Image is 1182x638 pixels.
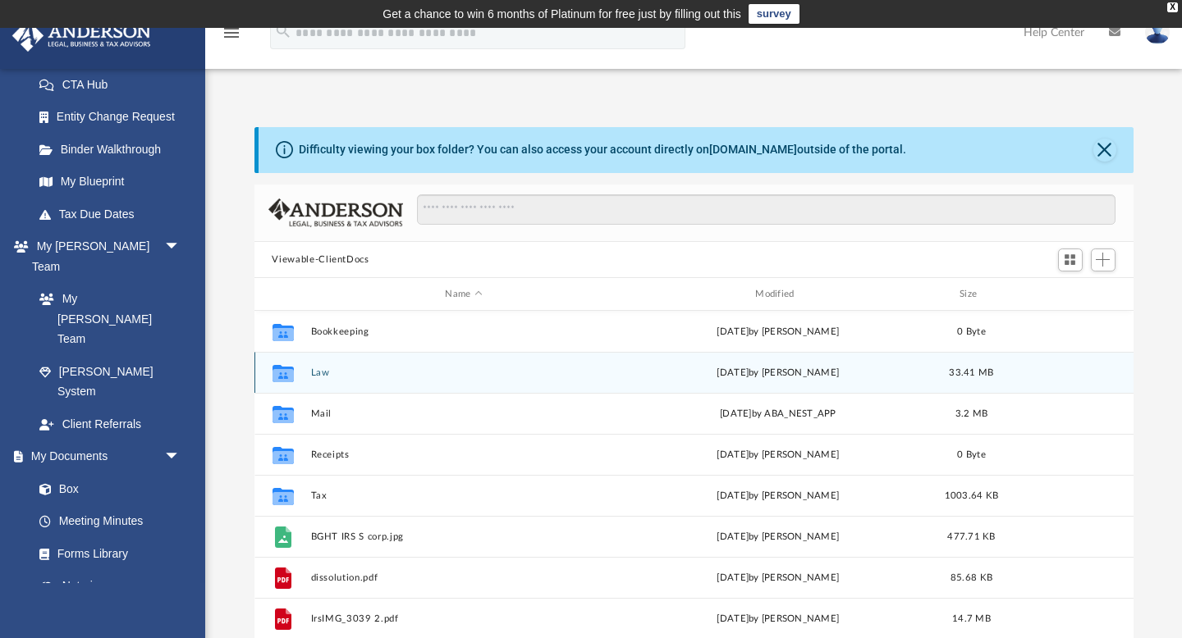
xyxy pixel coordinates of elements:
[164,230,197,264] span: arrow_drop_down
[949,368,993,377] span: 33.41 MB
[310,326,617,337] button: Bookkeeping
[749,4,799,24] a: survey
[944,491,998,500] span: 1003.64 KB
[383,4,741,24] div: Get a chance to win 6 months of Platinum for free just by filling out this
[1167,2,1178,12] div: close
[417,194,1115,226] input: Search files and folders
[1093,139,1116,162] button: Close
[310,572,617,583] button: dissolution.pdf
[957,327,986,336] span: 0 Byte
[310,531,617,542] button: BGHT IRS S corp.jpg
[1091,248,1116,271] button: Add
[1058,248,1083,271] button: Switch to Grid View
[7,20,156,52] img: Anderson Advisors Platinum Portal
[23,101,205,134] a: Entity Change Request
[23,408,197,440] a: Client Referrals
[1145,21,1170,44] img: User Pic
[23,133,205,166] a: Binder Walkthrough
[947,532,995,541] span: 477.71 KB
[938,287,1004,302] div: Size
[709,143,797,156] a: [DOMAIN_NAME]
[23,472,189,505] a: Box
[222,31,241,43] a: menu
[164,440,197,474] span: arrow_drop_down
[310,490,617,501] button: Tax
[299,141,906,158] div: Difficulty viewing your box folder? You can also access your account directly on outside of the p...
[23,166,197,198] a: My Blueprint
[309,287,616,302] div: Name
[23,198,205,230] a: Tax Due Dates
[23,283,189,356] a: My [PERSON_NAME] Team
[23,537,189,570] a: Forms Library
[23,68,205,101] a: CTA Hub
[950,573,992,582] span: 85.68 KB
[310,449,617,460] button: Receipts
[955,409,987,418] span: 3.2 MB
[625,530,932,545] div: [DATE] by [PERSON_NAME]
[1011,287,1126,302] div: id
[625,366,932,381] div: [DATE] by [PERSON_NAME]
[11,440,197,473] a: My Documentsarrow_drop_down
[222,23,241,43] i: menu
[23,505,197,538] a: Meeting Minutes
[23,355,197,408] a: [PERSON_NAME] System
[274,22,292,40] i: search
[957,450,986,459] span: 0 Byte
[625,489,932,504] div: [DATE] by [PERSON_NAME]
[625,612,932,627] div: [DATE] by [PERSON_NAME]
[23,570,197,603] a: Notarize
[625,407,932,422] div: [DATE] by ABA_NEST_APP
[952,614,991,623] span: 14.7 MB
[261,287,302,302] div: id
[310,408,617,419] button: Mail
[310,613,617,624] button: IrsIMG_3039 2.pdf
[11,230,197,283] a: My [PERSON_NAME] Teamarrow_drop_down
[272,253,369,267] button: Viewable-ClientDocs
[625,325,932,340] div: [DATE] by [PERSON_NAME]
[625,448,932,463] div: [DATE] by [PERSON_NAME]
[624,287,931,302] div: Modified
[625,571,932,586] div: [DATE] by [PERSON_NAME]
[310,367,617,378] button: Law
